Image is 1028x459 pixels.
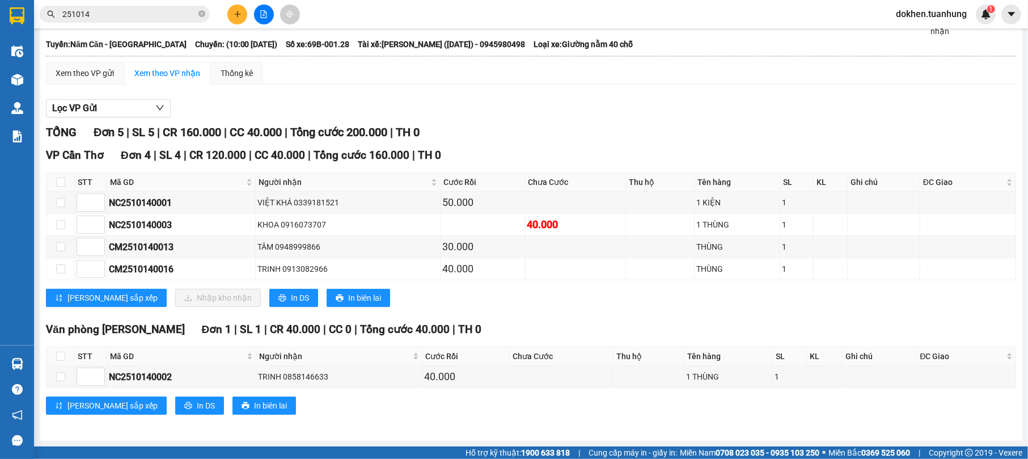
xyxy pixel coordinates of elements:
span: TH 0 [458,323,481,336]
th: Thu hộ [626,173,695,192]
img: logo-vxr [10,7,24,24]
div: CM2510140013 [109,240,253,254]
span: sort-ascending [55,402,63,411]
span: TH 0 [396,125,420,139]
div: 1 THÙNG [696,218,778,231]
span: | [264,323,267,336]
td: CM2510140016 [107,258,256,280]
th: STT [75,173,107,192]
button: downloadNhập kho nhận [175,289,261,307]
th: Chưa Cước [510,347,614,366]
span: [PERSON_NAME] sắp xếp [67,292,158,304]
div: THÙNG [696,263,778,275]
span: | [308,149,311,162]
span: | [452,323,455,336]
span: printer [242,402,249,411]
span: printer [184,402,192,411]
span: Người nhận [259,350,410,363]
span: CR 120.000 [189,149,246,162]
span: sort-ascending [55,294,63,303]
div: 40.000 [424,369,507,385]
strong: 0708 023 035 - 0935 103 250 [716,448,819,457]
div: 1 [782,241,811,253]
span: search [47,10,55,18]
button: printerIn biên lai [232,397,296,415]
th: STT [75,347,107,366]
span: SL 4 [159,149,181,162]
img: warehouse-icon [11,74,23,86]
span: ⚪️ [822,450,826,455]
span: aim [286,10,294,18]
span: plus [234,10,242,18]
td: NC2510140002 [107,366,256,388]
th: Chưa Cước [526,173,626,192]
span: dokhen.tuanhung [887,7,976,21]
span: message [12,435,23,446]
button: Lọc VP Gửi [46,99,171,117]
span: | [285,125,287,139]
span: | [234,323,237,336]
span: Số xe: 69B-001.28 [286,38,350,50]
div: 40.000 [442,261,523,277]
span: | [224,125,227,139]
b: Tuyến: Năm Căn - [GEOGRAPHIC_DATA] [46,40,187,49]
th: Ghi chú [843,347,917,366]
span: copyright [965,449,973,457]
strong: 0369 525 060 [861,448,910,457]
span: | [154,149,156,162]
div: Xem theo VP nhận [134,67,200,79]
span: Mã GD [110,176,244,188]
div: Xem theo VP gửi [56,67,114,79]
div: THÙNG [696,241,778,253]
span: Cung cấp máy in - giấy in: [589,447,677,459]
th: Tên hàng [695,173,780,192]
span: CC 40.000 [230,125,282,139]
img: warehouse-icon [11,358,23,370]
th: KL [807,347,843,366]
div: KHOA 0916073707 [257,218,439,231]
span: close-circle [198,9,205,20]
span: ĐC Giao [923,176,1004,188]
input: Tìm tên, số ĐT hoặc mã đơn [62,8,196,20]
span: printer [336,294,344,303]
span: | [249,149,252,162]
td: CM2510140013 [107,236,256,258]
span: In DS [197,399,215,412]
span: Loại xe: Giường nằm 40 chỗ [534,38,633,50]
span: Tổng cước 200.000 [290,125,387,139]
button: sort-ascending[PERSON_NAME] sắp xếp [46,289,167,307]
span: In biên lai [254,399,287,412]
span: | [157,125,160,139]
span: close-circle [198,10,205,17]
td: NC2510140003 [107,214,256,236]
button: printerIn DS [269,289,318,307]
div: 30.000 [442,239,523,255]
img: warehouse-icon [11,45,23,57]
span: Tài xế: [PERSON_NAME] ([DATE]) - 0945980498 [358,38,526,50]
span: question-circle [12,384,23,395]
span: Miền Bắc [828,447,910,459]
span: Đơn 4 [121,149,151,162]
span: VP Cần Thơ [46,149,104,162]
div: NC2510140003 [109,218,253,232]
div: VIỆT KHÁ 0339181521 [257,196,439,209]
span: Lọc VP Gửi [52,101,97,115]
span: SL 1 [240,323,261,336]
span: Đơn 1 [202,323,232,336]
span: Văn phòng [PERSON_NAME] [46,323,185,336]
span: Mã GD [110,350,244,363]
span: In biên lai [348,292,381,304]
div: NC2510140001 [109,196,253,210]
th: Tên hàng [684,347,773,366]
span: CC 0 [329,323,352,336]
span: SL 5 [132,125,154,139]
span: down [155,103,164,112]
th: KL [814,173,848,192]
strong: 1900 633 818 [521,448,570,457]
img: warehouse-icon [11,102,23,114]
td: NC2510140001 [107,192,256,214]
span: Tổng cước 40.000 [360,323,450,336]
span: 1 [989,5,993,13]
div: 1 [782,218,811,231]
span: TH 0 [418,149,441,162]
